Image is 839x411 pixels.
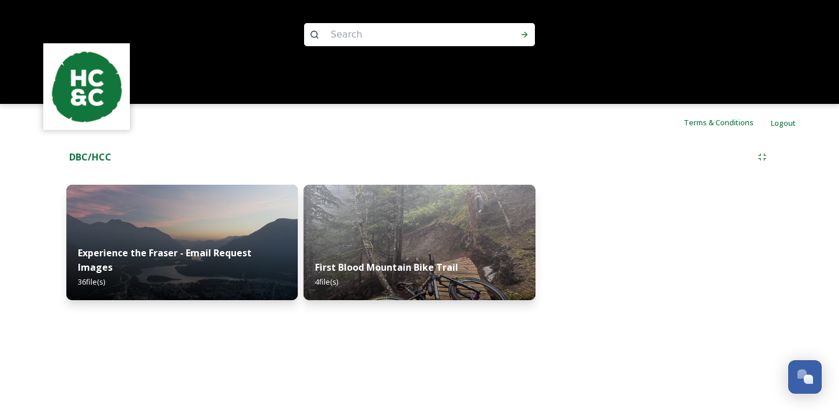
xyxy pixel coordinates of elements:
span: 36 file(s) [78,277,105,287]
button: Open Chat [788,360,822,394]
img: Christian%2520Ward-182.jpg [66,185,298,300]
span: Logout [771,118,796,128]
img: 5a5c47c1-4357-42bd-87f7-951017a51c5a.jpg [304,185,535,300]
span: 4 file(s) [315,277,338,287]
strong: Experience the Fraser - Email Request Images [78,246,252,274]
span: Terms & Conditions [684,117,754,128]
strong: First Blood Mountain Bike Trail [315,261,458,274]
strong: DBC/HCC [69,151,111,163]
a: Terms & Conditions [684,115,771,129]
input: Search [325,22,483,47]
img: logo.png [45,45,129,129]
